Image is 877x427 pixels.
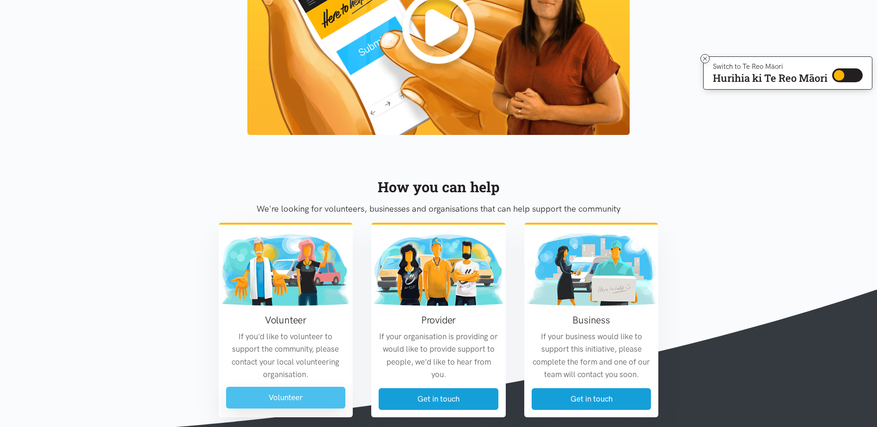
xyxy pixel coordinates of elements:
[379,313,498,327] h3: Provider
[226,387,346,409] a: Volunteer
[219,176,659,198] div: How you can help
[379,330,498,381] p: If your organisation is providing or would like to provide support to people, we'd like to hear f...
[532,313,651,327] h3: Business
[226,313,346,327] h3: Volunteer
[532,388,651,410] a: Get in touch
[713,64,828,69] p: Switch to Te Reo Māori
[379,388,498,410] a: Get in touch
[226,330,346,381] p: If you'd like to volunteer to support the community, please contact your local volunteering organ...
[532,330,651,381] p: If your business would like to support this initiative, please complete the form and one of our t...
[713,74,828,82] p: Hurihia ki Te Reo Māori
[219,202,659,216] p: We're looking for volunteers, businesses and organisations that can help support the community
